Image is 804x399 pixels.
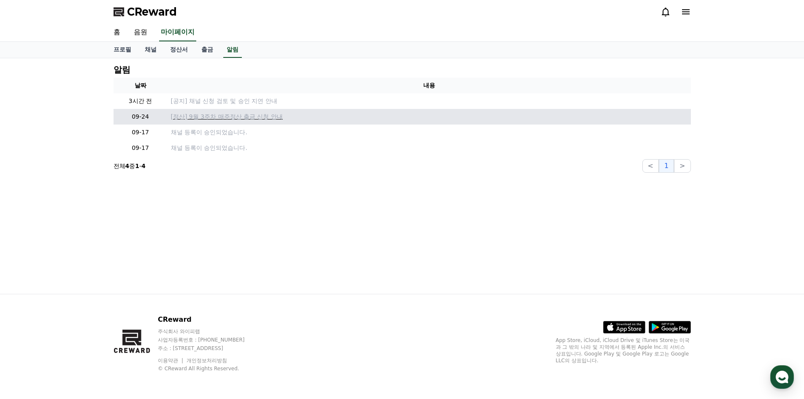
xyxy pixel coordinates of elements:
[109,268,162,289] a: 설정
[158,358,184,364] a: 이용약관
[56,268,109,289] a: 대화
[171,97,688,106] a: [공지] 채널 신청 검토 및 승인 지연 안내
[114,78,168,93] th: 날짜
[158,337,261,343] p: 사업자등록번호 : [PHONE_NUMBER]
[117,97,164,106] p: 3시간 전
[168,78,691,93] th: 내용
[114,162,146,170] p: 전체 중 -
[141,163,146,169] strong: 4
[223,42,242,58] a: 알림
[127,24,154,41] a: 음원
[138,42,163,58] a: 채널
[171,144,688,152] p: 채널 등록이 승인되었습니다.
[117,112,164,121] p: 09-24
[27,280,32,287] span: 홈
[187,358,227,364] a: 개인정보처리방침
[163,42,195,58] a: 정산서
[158,328,261,335] p: 주식회사 와이피랩
[130,280,141,287] span: 설정
[659,159,674,173] button: 1
[114,65,130,74] h4: 알림
[117,144,164,152] p: 09-17
[195,42,220,58] a: 출금
[3,268,56,289] a: 홈
[159,24,196,41] a: 마이페이지
[117,128,164,137] p: 09-17
[135,163,139,169] strong: 1
[158,365,261,372] p: © CReward All Rights Reserved.
[158,315,261,325] p: CReward
[556,337,691,364] p: App Store, iCloud, iCloud Drive 및 iTunes Store는 미국과 그 밖의 나라 및 지역에서 등록된 Apple Inc.의 서비스 상표입니다. Goo...
[107,24,127,41] a: 홈
[125,163,130,169] strong: 4
[642,159,659,173] button: <
[114,5,177,19] a: CReward
[77,281,87,288] span: 대화
[171,112,688,121] a: [정산] 9월 3주차 매주정산 출금 신청 안내
[674,159,690,173] button: >
[158,345,261,352] p: 주소 : [STREET_ADDRESS]
[127,5,177,19] span: CReward
[107,42,138,58] a: 프로필
[171,128,688,137] p: 채널 등록이 승인되었습니다.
